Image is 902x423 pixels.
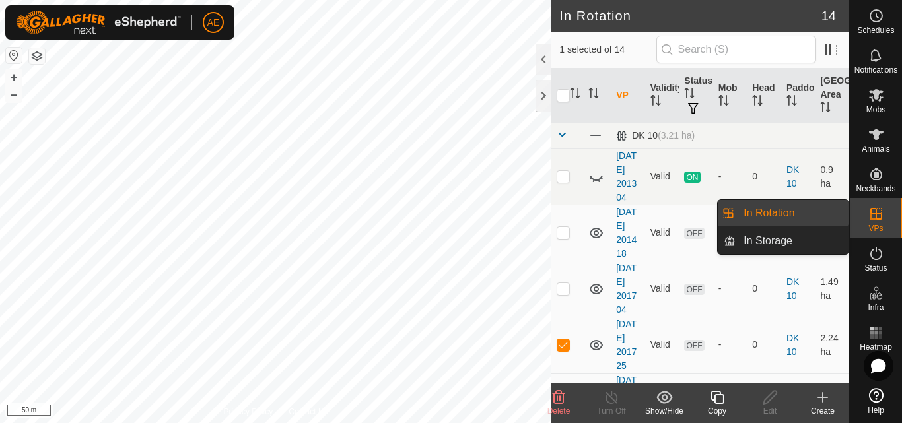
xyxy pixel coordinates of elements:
span: Delete [547,407,571,416]
span: OFF [684,340,704,351]
div: Edit [744,405,796,417]
div: - [718,170,742,183]
span: Neckbands [856,185,895,193]
div: DK 10 [616,130,695,141]
a: Contact Us [289,406,328,418]
a: DK 10 [786,164,799,189]
button: Map Layers [29,48,45,64]
span: Notifications [854,66,897,74]
p-sorticon: Activate to sort [718,97,729,108]
p-sorticon: Activate to sort [786,97,797,108]
td: 0 [747,261,781,317]
span: (3.21 ha) [658,130,695,141]
span: Schedules [857,26,894,34]
p-sorticon: Activate to sort [588,90,599,100]
p-sorticon: Activate to sort [570,90,580,100]
span: ON [684,172,700,183]
th: Paddock [781,69,815,123]
a: In Storage [736,228,849,254]
a: In Rotation [736,200,849,226]
h2: In Rotation [559,8,821,24]
td: Valid [645,205,679,261]
span: In Storage [744,233,792,249]
td: 1.49 ha [815,261,849,317]
th: VP [611,69,645,123]
th: Head [747,69,781,123]
td: 0.9 ha [815,148,849,205]
td: Valid [645,261,679,317]
span: Animals [862,145,890,153]
p-sorticon: Activate to sort [684,90,695,100]
span: Heatmap [860,343,892,351]
span: OFF [684,284,704,295]
button: + [6,69,22,85]
span: Infra [868,304,884,311]
td: 0 [747,317,781,373]
span: OFF [684,228,704,239]
li: In Rotation [718,200,849,226]
div: - [718,282,742,296]
div: - [718,338,742,352]
span: 1 selected of 14 [559,43,656,57]
a: [DATE] 201418 [616,207,637,259]
a: DK 10 [786,277,799,301]
td: Valid [645,148,679,205]
a: Help [850,383,902,420]
input: Search (S) [656,36,816,63]
li: In Storage [718,228,849,254]
span: AE [207,16,220,30]
span: Status [864,264,887,272]
img: Gallagher Logo [16,11,181,34]
a: [DATE] 201304 [616,150,637,203]
p-sorticon: Activate to sort [752,97,763,108]
div: Show/Hide [638,405,691,417]
th: Mob [713,69,747,123]
span: 14 [821,6,836,26]
td: 0 [747,148,781,205]
td: Valid [645,317,679,373]
div: Create [796,405,849,417]
th: [GEOGRAPHIC_DATA] Area [815,69,849,123]
span: Help [868,407,884,414]
span: VPs [868,224,883,232]
span: Mobs [866,106,885,114]
p-sorticon: Activate to sort [650,97,661,108]
button: Reset Map [6,48,22,63]
a: DK 10 [786,333,799,357]
a: Privacy Policy [224,406,273,418]
th: Validity [645,69,679,123]
a: [DATE] 201725 [616,319,637,371]
button: – [6,86,22,102]
div: Turn Off [585,405,638,417]
th: Status [679,69,713,123]
div: Copy [691,405,744,417]
p-sorticon: Activate to sort [820,104,831,114]
span: In Rotation [744,205,794,221]
td: 2.24 ha [815,317,849,373]
a: [DATE] 201704 [616,263,637,315]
